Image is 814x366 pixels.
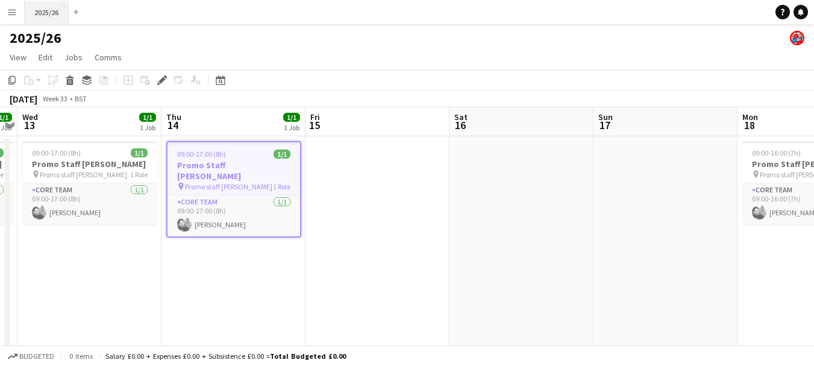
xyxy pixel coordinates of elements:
a: Jobs [60,49,87,65]
span: 1/1 [131,148,148,157]
a: View [5,49,31,65]
span: Sat [454,112,468,122]
app-card-role: Core Team1/109:00-17:00 (8h)[PERSON_NAME] [22,183,157,224]
span: 1/1 [283,113,300,122]
span: 1 Role [273,182,290,191]
h3: Promo Staff [PERSON_NAME] [22,159,157,169]
button: Budgeted [6,350,56,363]
span: 1 Role [130,170,148,179]
h1: 2025/26 [10,29,61,47]
span: Thu [166,112,181,122]
span: Sun [598,112,613,122]
span: 16 [452,118,468,132]
span: Week 33 [40,94,70,103]
span: Promo staff [PERSON_NAME] [40,170,127,179]
span: Mon [742,112,758,122]
span: 0 items [66,352,95,361]
span: Jobs [64,52,83,63]
span: 14 [164,118,181,132]
span: 18 [740,118,758,132]
div: Salary £0.00 + Expenses £0.00 + Subsistence £0.00 = [105,352,346,361]
span: Fri [310,112,320,122]
a: Edit [34,49,57,65]
span: 17 [596,118,613,132]
button: 2025/26 [25,1,69,24]
span: 09:00-16:00 (7h) [752,148,801,157]
span: Total Budgeted £0.00 [270,352,346,361]
div: BST [75,94,87,103]
span: View [10,52,27,63]
span: 1/1 [139,113,156,122]
a: Comms [90,49,127,65]
span: Wed [22,112,38,122]
app-card-role: Core Team1/109:00-17:00 (8h)[PERSON_NAME] [167,195,300,236]
app-user-avatar: Event Managers [790,31,804,45]
span: 13 [20,118,38,132]
span: 09:00-17:00 (8h) [32,148,81,157]
span: Comms [95,52,122,63]
span: 15 [308,118,320,132]
div: 1 Job [284,123,299,132]
div: 1 Job [140,123,155,132]
span: Edit [39,52,52,63]
span: Promo staff [PERSON_NAME] [185,182,272,191]
app-job-card: 09:00-17:00 (8h)1/1Promo Staff [PERSON_NAME] Promo staff [PERSON_NAME]1 RoleCore Team1/109:00-17:... [22,141,157,224]
span: 09:00-17:00 (8h) [177,150,226,159]
span: 1/1 [274,150,290,159]
h3: Promo Staff [PERSON_NAME] [167,160,300,181]
div: [DATE] [10,93,37,105]
span: Budgeted [19,352,54,361]
app-job-card: 09:00-17:00 (8h)1/1Promo Staff [PERSON_NAME] Promo staff [PERSON_NAME]1 RoleCore Team1/109:00-17:... [166,141,301,238]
